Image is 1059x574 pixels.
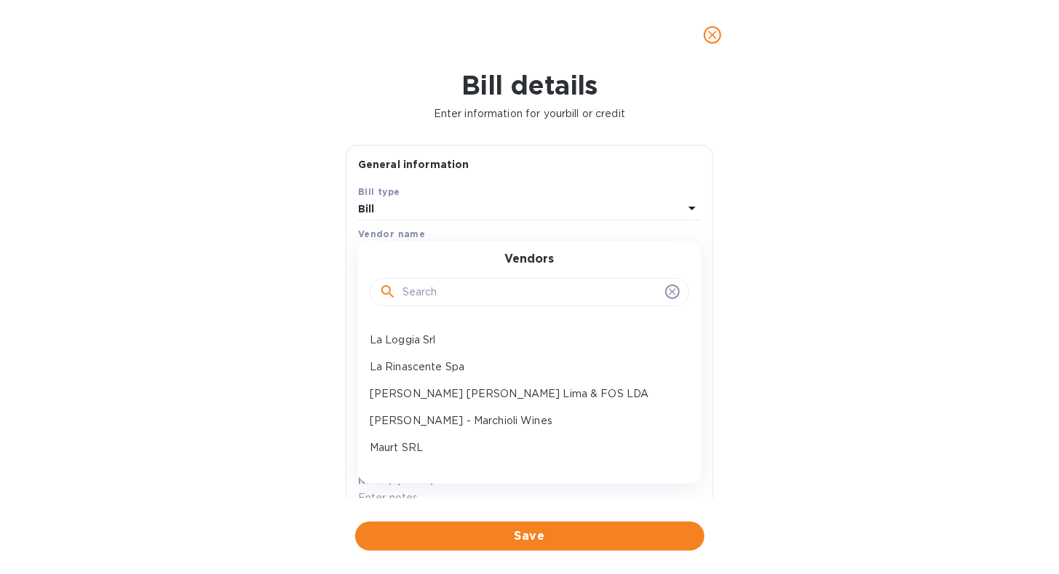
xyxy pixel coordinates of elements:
span: Save [367,527,693,545]
p: Maurt SRL [370,440,678,455]
h3: Vendors [505,252,555,266]
p: [PERSON_NAME] - Marchioli Wines [370,413,678,428]
input: Search [402,282,659,303]
p: La Loggia Srl [370,332,678,348]
p: Select vendor name [358,244,460,259]
b: Bill [358,203,375,215]
b: General information [358,159,469,170]
button: Save [355,522,705,551]
p: La Rinascente Spa [370,359,678,375]
label: Notes (optional) [358,477,435,485]
input: Enter notes [358,487,701,509]
button: close [695,17,730,52]
p: Enter information for your bill or credit [12,106,1047,121]
b: Bill type [358,186,400,197]
b: Vendor name [358,228,425,239]
p: [PERSON_NAME] [PERSON_NAME] Lima & FOS LDA [370,386,678,402]
h1: Bill details [12,70,1047,100]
